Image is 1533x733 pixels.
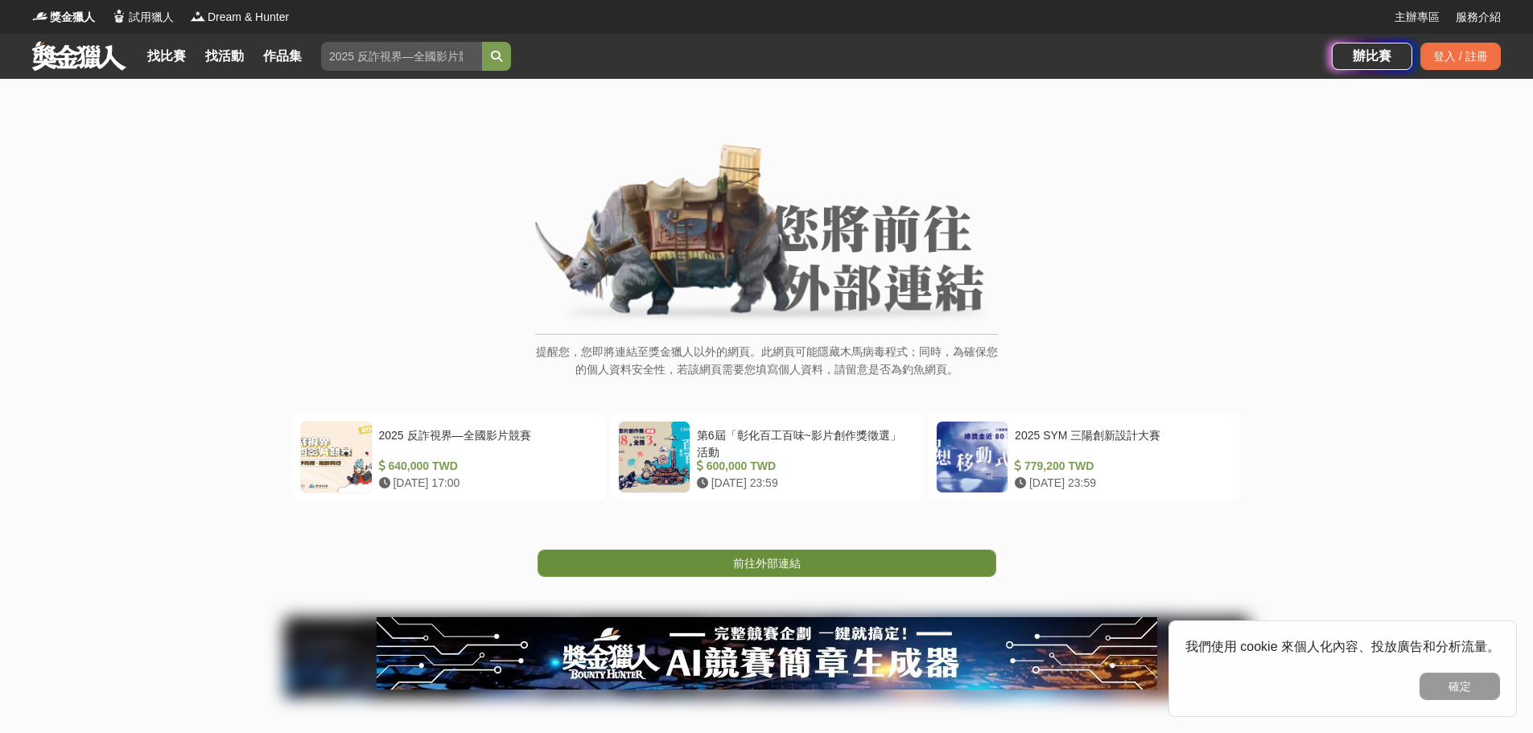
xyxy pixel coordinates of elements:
[377,617,1157,690] img: e66c81bb-b616-479f-8cf1-2a61d99b1888.jpg
[111,8,127,24] img: Logo
[697,458,909,475] div: 600,000 TWD
[928,413,1241,501] a: 2025 SYM 三陽創新設計大賽 779,200 TWD [DATE] 23:59
[257,45,308,68] a: 作品集
[321,42,482,71] input: 2025 反詐視界—全國影片競賽
[1420,43,1501,70] div: 登入 / 註冊
[190,9,289,26] a: LogoDream & Hunter
[199,45,250,68] a: 找活動
[1395,9,1440,26] a: 主辦專區
[535,343,998,395] p: 提醒您，您即將連結至獎金獵人以外的網頁。此網頁可能隱藏木馬病毒程式；同時，為確保您的個人資料安全性，若該網頁需要您填寫個人資料，請留意是否為釣魚網頁。
[538,550,996,577] a: 前往外部連結
[32,9,95,26] a: Logo獎金獵人
[1456,9,1501,26] a: 服務介紹
[292,413,605,501] a: 2025 反詐視界—全國影片競賽 640,000 TWD [DATE] 17:00
[1420,673,1500,700] button: 確定
[535,144,998,326] img: External Link Banner
[733,557,801,570] span: 前往外部連結
[208,9,289,26] span: Dream & Hunter
[1015,475,1226,492] div: [DATE] 23:59
[697,475,909,492] div: [DATE] 23:59
[50,9,95,26] span: 獎金獵人
[129,9,174,26] span: 試用獵人
[141,45,192,68] a: 找比賽
[697,427,909,458] div: 第6屆「彰化百工百味~影片創作獎徵選」活動
[1015,458,1226,475] div: 779,200 TWD
[1185,640,1500,653] span: 我們使用 cookie 來個人化內容、投放廣告和分析流量。
[32,8,48,24] img: Logo
[1332,43,1412,70] a: 辦比賽
[111,9,174,26] a: Logo試用獵人
[190,8,206,24] img: Logo
[379,458,591,475] div: 640,000 TWD
[379,475,591,492] div: [DATE] 17:00
[379,427,591,458] div: 2025 反詐視界—全國影片競賽
[1015,427,1226,458] div: 2025 SYM 三陽創新設計大賽
[610,413,923,501] a: 第6屆「彰化百工百味~影片創作獎徵選」活動 600,000 TWD [DATE] 23:59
